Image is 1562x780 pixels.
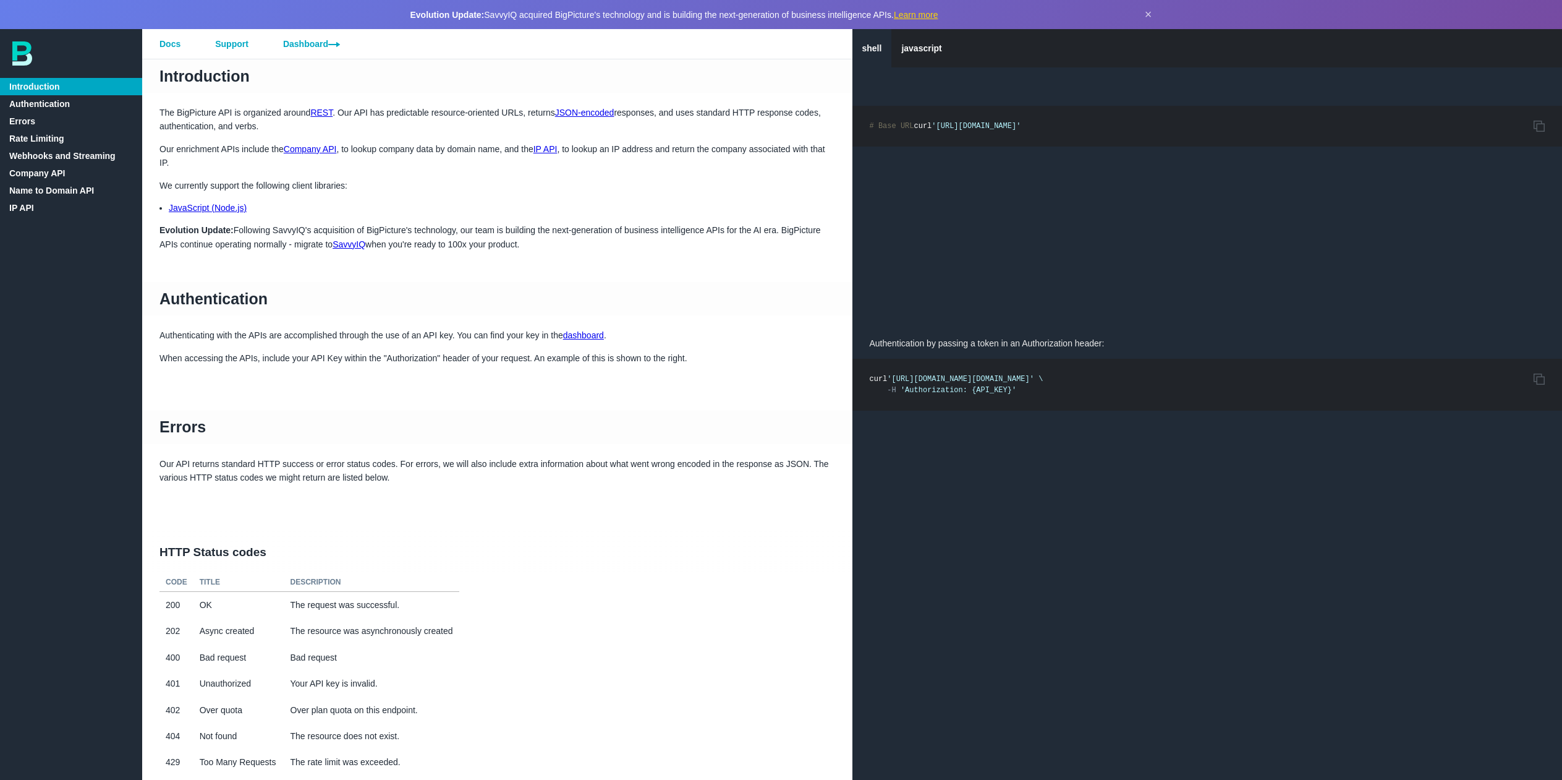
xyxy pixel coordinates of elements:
[310,108,333,118] a: REST
[159,618,193,644] td: 202
[1038,375,1043,384] span: \
[159,749,193,775] td: 429
[410,10,485,20] strong: Evolution Update:
[142,457,852,485] p: Our API returns standard HTTP success or error status codes. For errors, we will also include ext...
[284,697,459,723] td: Over plan quota on this endpoint.
[852,29,892,67] a: shell
[891,29,951,67] a: javascript
[159,671,193,696] td: 401
[193,671,284,696] td: Unauthorized
[198,29,266,59] a: Support
[533,144,558,154] a: IP API
[159,225,234,235] strong: Evolution Update:
[159,645,193,671] td: 400
[142,282,852,315] h1: Authentication
[887,386,896,395] span: -H
[142,328,852,342] p: Authenticating with the APIs are accomplished through the use of an API key. You can find your ke...
[333,239,365,249] a: SavvyIQ
[142,411,852,444] h1: Errors
[894,10,938,20] a: Learn more
[142,223,852,251] p: Following SavvyIQ's acquisition of BigPicture's technology, our team is building the next-generat...
[159,723,193,749] td: 404
[266,29,357,59] a: Dashboard
[159,697,193,723] td: 402
[563,330,604,340] a: dashboard
[284,573,459,592] th: Description
[901,386,1016,395] span: 'Authorization: {API_KEY}'
[284,592,459,619] td: The request was successful.
[284,618,459,644] td: The resource was asynchronously created
[284,645,459,671] td: Bad request
[193,592,284,619] td: OK
[410,10,938,20] span: SavvyIQ acquired BigPicture's technology and is building the next-generation of business intellig...
[159,592,193,619] td: 200
[193,749,284,775] td: Too Many Requests
[12,41,32,66] img: bp-logo-B-teal.svg
[159,573,193,592] th: Code
[142,142,852,170] p: Our enrichment APIs include the , to lookup company data by domain name, and the , to lookup an I...
[142,29,198,59] a: Docs
[284,749,459,775] td: The rate limit was exceeded.
[193,723,284,749] td: Not found
[870,122,1021,131] code: curl
[142,179,852,192] p: We currently support the following client libraries:
[284,723,459,749] td: The resource does not exist.
[284,144,337,154] a: Company API
[193,645,284,671] td: Bad request
[142,351,852,365] p: When accessing the APIs, include your API Key within the "Authorization" header of your request. ...
[870,122,914,131] span: # Base URL
[887,375,1034,384] span: '[URL][DOMAIN_NAME][DOMAIN_NAME]'
[142,531,852,573] h2: HTTP Status codes
[193,697,284,723] td: Over quota
[142,59,852,93] h1: Introduction
[555,108,614,118] a: JSON-encoded
[870,375,1043,395] code: curl
[169,203,247,213] a: JavaScript (Node.js)
[1145,7,1152,22] button: Dismiss announcement
[142,106,852,134] p: The BigPicture API is organized around . Our API has predictable resource-oriented URLs, returns ...
[193,573,284,592] th: Title
[932,122,1021,131] span: '[URL][DOMAIN_NAME]'
[193,618,284,644] td: Async created
[284,671,459,696] td: Your API key is invalid.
